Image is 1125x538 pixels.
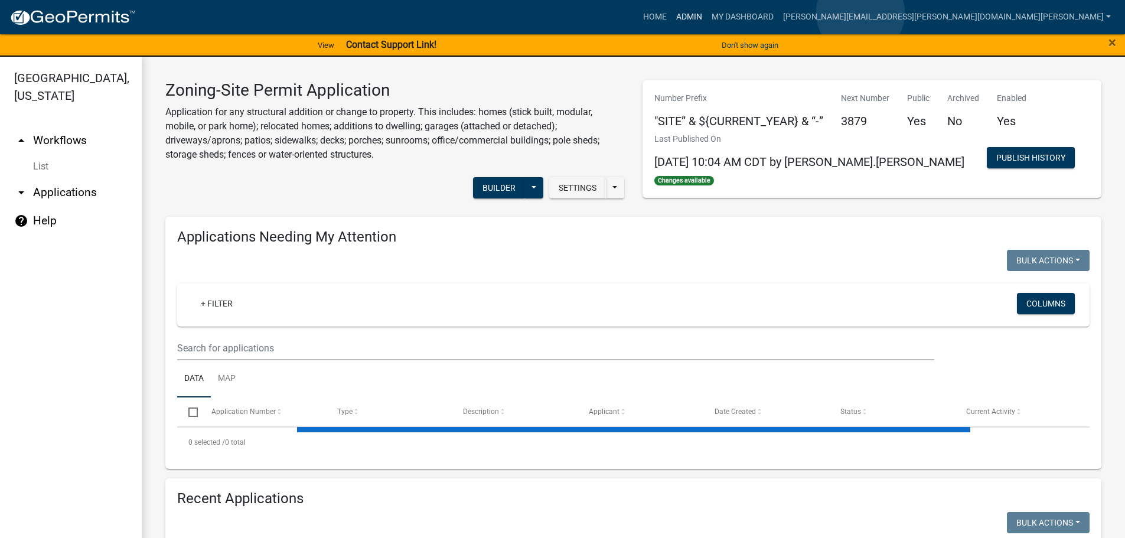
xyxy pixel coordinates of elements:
[1108,34,1116,51] span: ×
[177,360,211,398] a: Data
[841,92,889,105] p: Next Number
[165,105,625,162] p: Application for any structural addition or change to property. This includes: homes (stick built,...
[907,92,930,105] p: Public
[473,177,525,198] button: Builder
[177,397,200,426] datatable-header-cell: Select
[703,397,829,426] datatable-header-cell: Date Created
[707,6,778,28] a: My Dashboard
[1017,293,1075,314] button: Columns
[966,407,1015,416] span: Current Activity
[188,438,225,446] span: 0 selected /
[452,397,578,426] datatable-header-cell: Description
[841,114,889,128] h5: 3879
[907,114,930,128] h5: Yes
[947,114,979,128] h5: No
[654,133,964,145] p: Last Published On
[549,177,606,198] button: Settings
[671,6,707,28] a: Admin
[987,147,1075,168] button: Publish History
[1007,512,1090,533] button: Bulk Actions
[578,397,703,426] datatable-header-cell: Applicant
[337,407,353,416] span: Type
[191,293,242,314] a: + Filter
[654,114,823,128] h5: "SITE” & ${CURRENT_YEAR} & “-”
[654,176,715,185] span: Changes available
[14,133,28,148] i: arrow_drop_up
[200,397,325,426] datatable-header-cell: Application Number
[177,336,934,360] input: Search for applications
[463,407,499,416] span: Description
[997,92,1026,105] p: Enabled
[177,428,1090,457] div: 0 total
[177,229,1090,246] h4: Applications Needing My Attention
[955,397,1081,426] datatable-header-cell: Current Activity
[947,92,979,105] p: Archived
[654,155,964,169] span: [DATE] 10:04 AM CDT by [PERSON_NAME].[PERSON_NAME]
[177,490,1090,507] h4: Recent Applications
[14,185,28,200] i: arrow_drop_down
[829,397,955,426] datatable-header-cell: Status
[325,397,451,426] datatable-header-cell: Type
[589,407,619,416] span: Applicant
[211,407,276,416] span: Application Number
[211,360,243,398] a: Map
[1007,250,1090,271] button: Bulk Actions
[997,114,1026,128] h5: Yes
[654,92,823,105] p: Number Prefix
[715,407,756,416] span: Date Created
[346,39,436,50] strong: Contact Support Link!
[717,35,783,55] button: Don't show again
[987,154,1075,163] wm-modal-confirm: Workflow Publish History
[165,80,625,100] h3: Zoning-Site Permit Application
[313,35,339,55] a: View
[1108,35,1116,50] button: Close
[638,6,671,28] a: Home
[778,6,1116,28] a: [PERSON_NAME][EMAIL_ADDRESS][PERSON_NAME][DOMAIN_NAME][PERSON_NAME]
[14,214,28,228] i: help
[840,407,861,416] span: Status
